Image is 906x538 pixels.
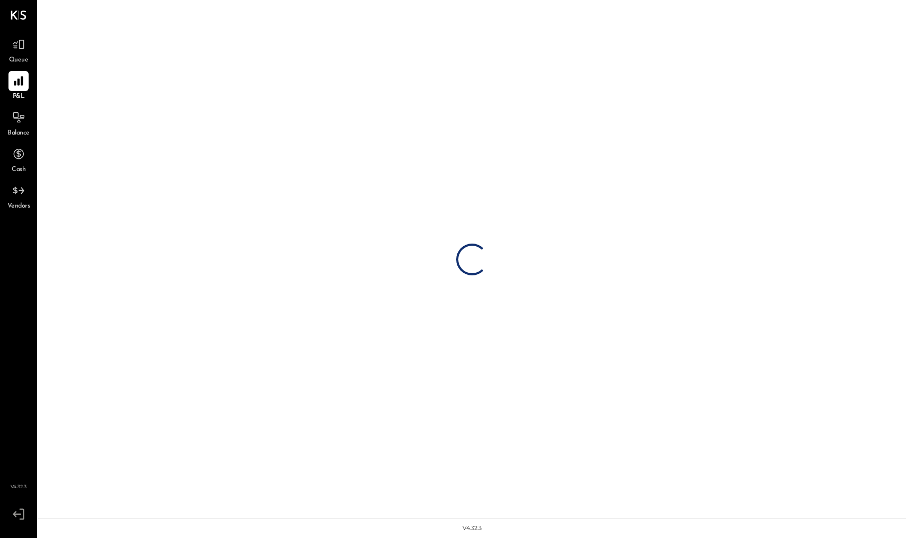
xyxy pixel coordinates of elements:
[13,92,25,102] span: P&L
[1,181,37,211] a: Vendors
[9,56,29,65] span: Queue
[463,524,482,533] div: v 4.32.3
[1,107,37,138] a: Balance
[7,129,30,138] span: Balance
[12,165,25,175] span: Cash
[1,71,37,102] a: P&L
[1,34,37,65] a: Queue
[7,202,30,211] span: Vendors
[1,144,37,175] a: Cash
